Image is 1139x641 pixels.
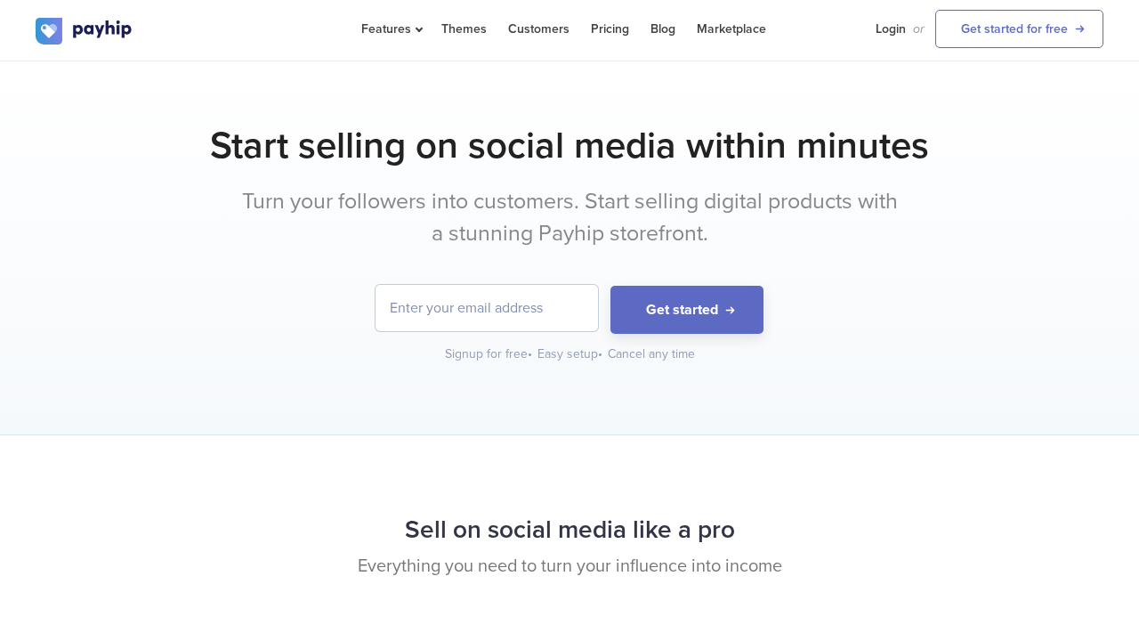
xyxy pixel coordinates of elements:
[610,286,763,335] button: Get started
[36,18,133,45] img: logo.svg
[376,285,598,331] input: Enter your email address
[36,507,1103,554] h2: Sell on social media like a pro
[445,345,534,363] div: Signup for free
[361,21,420,37] span: Features
[935,10,1103,48] a: Get started for free
[608,345,695,363] div: Cancel any time
[236,186,903,249] p: Turn your followers into customers. Start selling digital products with a stunning Payhip storefr...
[36,554,1103,580] p: Everything you need to turn your influence into income
[528,346,532,361] span: •
[537,345,604,363] div: Easy setup
[598,346,602,361] span: •
[36,124,1103,168] h1: Start selling on social media within minutes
